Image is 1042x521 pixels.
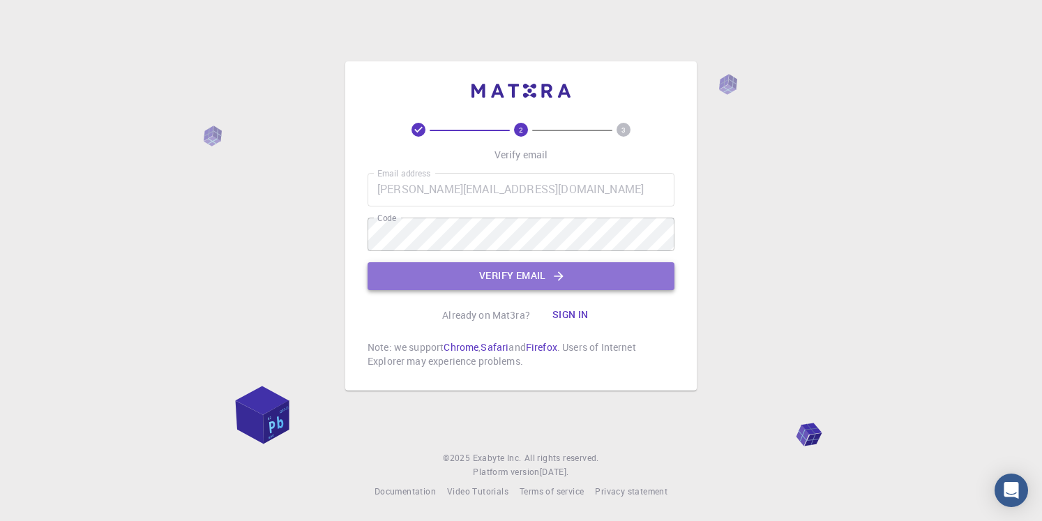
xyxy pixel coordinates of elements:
label: Code [377,212,396,224]
a: Exabyte Inc. [473,451,522,465]
div: Open Intercom Messenger [995,474,1028,507]
span: Privacy statement [595,485,667,497]
p: Verify email [494,148,548,162]
button: Verify email [368,262,674,290]
text: 3 [621,125,626,135]
a: Chrome [444,340,478,354]
a: Video Tutorials [447,485,508,499]
span: Exabyte Inc. [473,452,522,463]
a: Documentation [375,485,436,499]
a: Terms of service [520,485,584,499]
a: [DATE]. [540,465,569,479]
label: Email address [377,167,430,179]
span: © 2025 [443,451,472,465]
span: Platform version [473,465,539,479]
a: Firefox [526,340,557,354]
span: Video Tutorials [447,485,508,497]
text: 2 [519,125,523,135]
span: Documentation [375,485,436,497]
span: Terms of service [520,485,584,497]
p: Already on Mat3ra? [442,308,530,322]
a: Privacy statement [595,485,667,499]
button: Sign in [541,301,600,329]
p: Note: we support , and . Users of Internet Explorer may experience problems. [368,340,674,368]
a: Safari [481,340,508,354]
span: [DATE] . [540,466,569,477]
span: All rights reserved. [524,451,599,465]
